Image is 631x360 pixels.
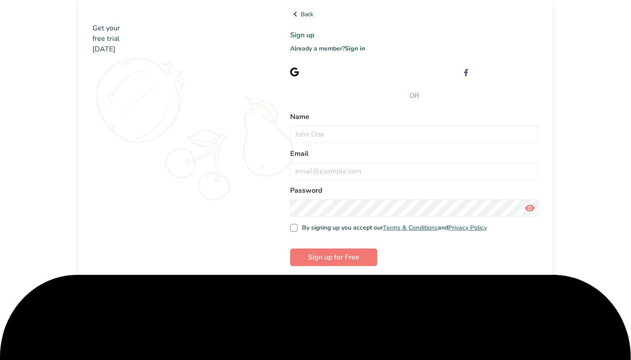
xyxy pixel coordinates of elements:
h2: Get your free trial [DATE] [92,23,262,54]
input: email@example.com [290,162,539,180]
a: Privacy Policy [448,223,487,232]
span: By signing up you accept our and [298,224,487,232]
a: Terms & Conditions [383,223,438,232]
button: Sign up for Free [290,248,377,266]
div: Sign up [476,67,539,76]
span: with Google [327,68,361,76]
a: Back [290,9,539,19]
div: Sign up [306,67,361,76]
h1: Sign up [290,30,539,40]
a: Sign in [345,44,365,53]
label: Name [290,112,539,122]
img: Food Label Maker [92,9,178,20]
label: Email [290,148,539,159]
input: John Doe [290,126,539,143]
span: with Facebook [497,68,539,76]
span: Sign up for Free [308,252,359,263]
p: Already a member? [290,44,539,53]
span: OR [290,90,539,101]
label: Password [290,185,539,196]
